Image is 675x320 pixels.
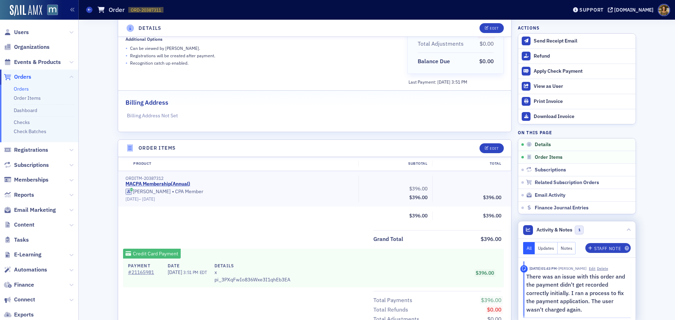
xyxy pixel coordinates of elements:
span: Activity & Notes [536,226,572,234]
h4: Date [168,262,207,269]
span: $396.00 [483,213,501,219]
span: [DATE] [142,196,155,202]
div: Download Invoice [534,113,632,120]
span: Events & Products [14,58,61,66]
button: Edit [589,266,596,272]
time: 7/18/2025 01:43 PM [529,266,557,271]
span: Subscriptions [535,167,566,173]
span: $0.00 [487,306,501,313]
span: Automations [14,266,47,274]
a: Users [4,28,29,36]
span: Subscriptions [14,161,49,169]
div: – [126,196,354,202]
span: Tasks [14,236,29,244]
a: Dashboard [14,107,37,113]
span: [DATE] [168,269,183,275]
div: pi_3PXqFwIo836Wxe3I1qhEb3EA [214,262,290,283]
span: E-Learning [14,251,41,259]
a: Automations [4,266,47,274]
button: Edit [480,143,504,153]
span: Email Marketing [14,206,56,214]
div: Credit Card Payment [123,249,181,259]
p: Can be viewed by [PERSON_NAME] . [130,45,200,51]
div: Grand Total [373,235,403,243]
p: Recognition catch up enabled. [130,60,188,66]
span: [DATE] [126,196,139,202]
div: Staff Note [594,247,621,250]
span: Total Refunds [373,306,411,314]
div: Product [128,161,358,166]
h4: Details [214,262,290,269]
h4: On this page [518,129,636,136]
span: $0.00 [479,31,494,38]
span: Related Subscription Orders [535,179,599,186]
span: Finance [14,281,34,289]
span: Memberships [14,176,49,184]
div: Apply Check Payment [534,68,632,74]
a: Exports [4,311,34,319]
h2: Billing Address [126,98,168,107]
span: $396.00 [409,213,427,219]
div: Send Receipt Email [534,38,632,44]
a: E-Learning [4,251,41,259]
a: Events & Products [4,58,61,66]
span: Orders [14,73,31,81]
h4: Actions [518,25,540,31]
a: Print Invoice [518,94,636,109]
div: CPA Member [126,188,354,202]
span: $0.00 [479,58,494,65]
span: $396.00 [409,194,427,201]
div: Print Invoice [534,98,632,105]
span: • [126,59,128,67]
a: Orders [4,73,31,81]
a: Registrations [4,146,48,154]
span: Grand Total [373,235,406,243]
span: • [126,52,128,59]
span: Total Adjustments [418,40,466,48]
span: Organizations [14,43,50,51]
span: Order Items [535,154,562,161]
button: [DOMAIN_NAME] [608,7,656,12]
div: Staff Note [520,265,528,273]
a: MACPA Membership(Annual) [126,181,190,187]
span: Finance Journal Entries [535,205,589,211]
span: Registrations [14,146,48,154]
a: Orders [14,86,29,92]
span: EDT [198,269,207,275]
h4: Details [139,25,162,32]
span: [DATE] [437,79,451,85]
span: 3:51 PM [183,269,198,275]
span: Luke Abell [557,266,586,271]
span: Total Payments [373,296,415,305]
div: Total [432,161,506,166]
span: $396.00 [409,185,427,192]
button: Apply Check Payment [518,64,636,79]
span: • [126,45,128,52]
span: • [172,188,174,195]
a: Download Invoice [518,109,636,124]
span: Content [14,221,34,229]
span: x [214,269,290,276]
span: 3:51 PM [451,79,467,85]
a: Organizations [4,43,50,51]
div: Support [579,7,604,13]
a: Tasks [4,236,29,244]
div: Last Payment: [409,79,467,85]
span: Profile [658,4,670,16]
a: Memberships [4,176,49,184]
img: SailAMX [10,5,42,16]
a: Checks [14,119,30,125]
span: Connect [14,296,35,303]
div: Total Refunds [373,306,408,314]
h1: Order [109,6,125,14]
a: Subscriptions [4,161,49,169]
div: Edit [490,146,499,150]
button: View as User [518,79,636,94]
button: Refund [518,48,636,64]
a: Content [4,221,34,229]
button: Edit [480,23,504,33]
span: Details [535,142,551,148]
span: $396.00 [481,235,501,242]
button: Staff Note [585,243,631,253]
